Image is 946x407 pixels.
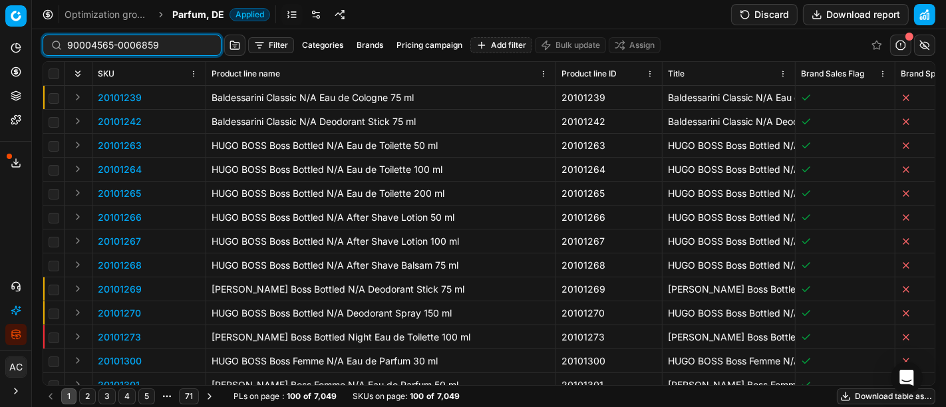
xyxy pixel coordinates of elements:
nav: pagination [43,387,218,406]
button: Assign [609,37,661,53]
strong: 7,049 [437,391,460,402]
div: [PERSON_NAME] Boss Bottled Night Eau de Toilette 100 ml [212,331,550,344]
p: [PERSON_NAME] Boss Bottled Night Eau de Toilette 100 ml [668,331,790,344]
span: PLs on page [234,391,279,402]
p: HUGO BOSS Boss Bottled N/A Eau de Toilette 200 ml [668,187,790,200]
p: HUGO BOSS Boss Bottled N/A Eau de Toilette 50 ml [668,139,790,152]
strong: of [303,391,311,402]
button: Expand [70,329,86,344]
strong: 7,049 [314,391,337,402]
button: Pricing campaign [391,37,468,53]
div: 20101265 [561,187,657,200]
p: [PERSON_NAME] Boss Bottled N/A Deodorant Stick 75 ml [668,283,790,296]
button: Expand [70,305,86,321]
div: Baldessarini Classic N/A Eau de Cologne 75 ml [212,91,550,104]
span: Brand Sales Flag [801,68,864,79]
div: HUGO BOSS Boss Bottled N/A Eau de Toilette 50 ml [212,139,550,152]
button: Expand [70,185,86,201]
p: HUGO BOSS Boss Femme N/A Eau de Parfum 30 ml [668,354,790,368]
div: 20101266 [561,211,657,224]
p: 20101301 [98,378,140,392]
button: 20101300 [98,354,142,368]
div: : [234,391,337,402]
button: Add filter [470,37,532,53]
button: 20101264 [98,163,142,176]
span: Title [668,68,685,79]
div: HUGO BOSS Boss Femme N/A Eau de Parfum 30 ml [212,354,550,368]
p: Baldessarini Classic N/A Deodorant Stick 75 ml [668,115,790,128]
button: Bulk update [535,37,606,53]
div: Open Intercom Messenger [891,362,923,394]
button: Expand [70,233,86,249]
p: 20101267 [98,235,141,248]
span: Product line ID [561,68,617,79]
div: HUGO BOSS Boss Bottled N/A Eau de Toilette 100 ml [212,163,550,176]
p: HUGO BOSS Boss Bottled N/A Deodorant Spray 150 ml [668,307,790,320]
p: HUGO BOSS Boss Bottled N/A After Shave Balsam 75 ml [668,259,790,272]
button: 4 [118,388,136,404]
button: 71 [179,388,199,404]
button: 3 [98,388,116,404]
div: 20101268 [561,259,657,272]
button: Brands [351,37,389,53]
button: Filter [248,37,294,53]
div: Baldessarini Classic N/A Deodorant Stick 75 ml [212,115,550,128]
strong: of [426,391,434,402]
div: 20101267 [561,235,657,248]
div: 20101242 [561,115,657,128]
div: 20101263 [561,139,657,152]
span: AC [6,357,26,377]
button: Expand [70,257,86,273]
button: 20101270 [98,307,141,320]
button: Categories [297,37,349,53]
p: HUGO BOSS Boss Bottled N/A After Shave Lotion 50 ml [668,211,790,224]
span: SKU [98,68,114,79]
button: Go to next page [202,388,218,404]
div: 20101269 [561,283,657,296]
button: 20101273 [98,331,141,344]
p: 20101239 [98,91,142,104]
button: 20101263 [98,139,142,152]
button: 20101266 [98,211,142,224]
div: 20101300 [561,354,657,368]
span: SKUs on page : [353,391,407,402]
button: Expand [70,376,86,392]
p: HUGO BOSS Boss Bottled N/A Eau de Toilette 100 ml [668,163,790,176]
nav: breadcrumb [65,8,270,21]
button: Expand [70,113,86,129]
span: Parfum, DEApplied [172,8,270,21]
button: Expand [70,209,86,225]
a: Optimization groups [65,8,150,21]
span: Product line name [212,68,280,79]
input: Search by SKU or title [67,39,213,52]
div: 20101270 [561,307,657,320]
button: Discard [731,4,798,25]
button: Expand [70,281,86,297]
div: 20101273 [561,331,657,344]
p: Baldessarini Classic N/A Eau de Cologne 75 ml [668,91,790,104]
strong: 100 [410,391,424,402]
div: HUGO BOSS Boss Bottled N/A After Shave Lotion 100 ml [212,235,550,248]
p: [PERSON_NAME] Boss Femme N/A Eau de Parfum 50 ml [668,378,790,392]
button: 20101268 [98,259,142,272]
button: Download table as... [837,388,935,404]
div: HUGO BOSS Boss Bottled N/A Deodorant Spray 150 ml [212,307,550,320]
div: HUGO BOSS Boss Bottled N/A After Shave Balsam 75 ml [212,259,550,272]
button: 20101269 [98,283,142,296]
button: Expand [70,161,86,177]
button: 5 [138,388,155,404]
button: 20101265 [98,187,141,200]
div: 20101301 [561,378,657,392]
button: 20101242 [98,115,142,128]
button: 2 [79,388,96,404]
